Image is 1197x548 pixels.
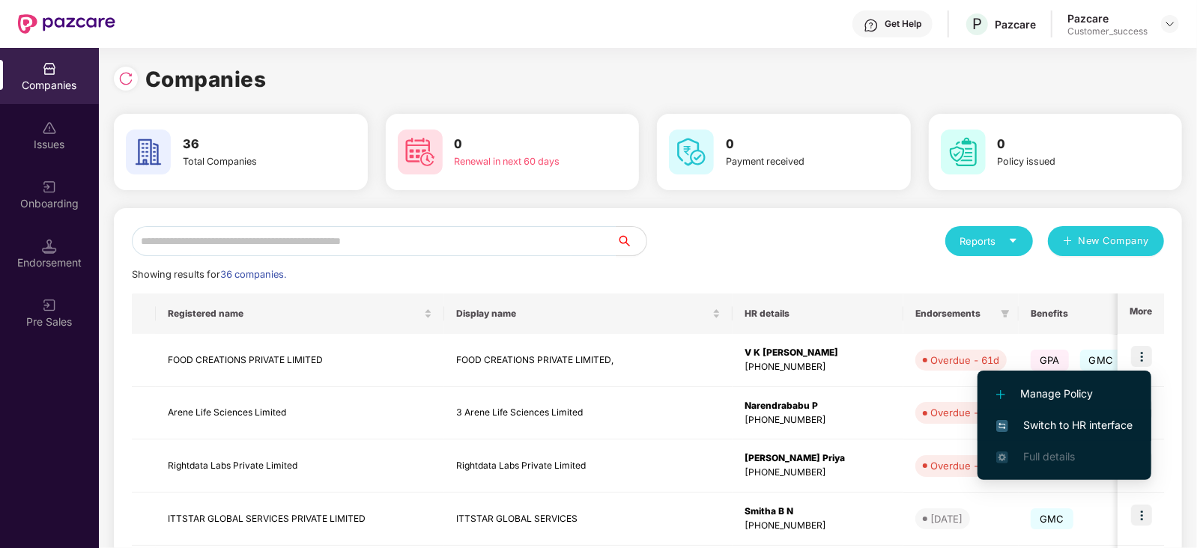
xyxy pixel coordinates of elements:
[616,226,647,256] button: search
[745,360,891,374] div: [PHONE_NUMBER]
[398,130,443,174] img: svg+xml;base64,PHN2ZyB4bWxucz0iaHR0cDovL3d3dy53My5vcmcvMjAwMC9zdmciIHdpZHRoPSI2MCIgaGVpZ2h0PSI2MC...
[745,346,891,360] div: V K [PERSON_NAME]
[444,293,733,334] th: Display name
[1079,234,1150,249] span: New Company
[42,239,57,254] img: svg+xml;base64,PHN2ZyB3aWR0aD0iMTQuNSIgaGVpZ2h0PSIxNC41IiB2aWV3Qm94PSIwIDAgMTYgMTYiIGZpbGw9Im5vbm...
[996,417,1133,433] span: Switch to HR interface
[669,130,714,174] img: svg+xml;base64,PHN2ZyB4bWxucz0iaHR0cDovL3d3dy53My5vcmcvMjAwMC9zdmciIHdpZHRoPSI2MCIgaGVpZ2h0PSI2MC...
[156,334,444,387] td: FOOD CREATIONS PRIVATE LIMITED
[1001,309,1010,318] span: filter
[864,18,879,33] img: svg+xml;base64,PHN2ZyBpZD0iSGVscC0zMngzMiIgeG1sbnM9Imh0dHA6Ly93d3cudzMub3JnLzIwMDAvc3ZnIiB3aWR0aD...
[444,387,733,440] td: 3 Arene Life Sciences Limited
[941,130,986,174] img: svg+xml;base64,PHN2ZyB4bWxucz0iaHR0cDovL3d3dy53My5vcmcvMjAwMC9zdmciIHdpZHRoPSI2MCIgaGVpZ2h0PSI2MC...
[42,180,57,195] img: svg+xml;base64,PHN2ZyB3aWR0aD0iMjAiIGhlaWdodD0iMjAiIHZpZXdCb3g9IjAgMCAyMCAyMCIgZmlsbD0ibm9uZSIgeG...
[18,14,115,34] img: New Pazcare Logo
[1080,350,1123,371] span: GMC
[996,451,1008,463] img: svg+xml;base64,PHN2ZyB4bWxucz0iaHR0cDovL3d3dy53My5vcmcvMjAwMC9zdmciIHdpZHRoPSIxNi4zNjMiIGhlaWdodD...
[444,334,733,387] td: FOOD CREATIONS PRIVATE LIMITED,
[145,63,267,96] h1: Companies
[1067,25,1148,37] div: Customer_success
[745,451,891,466] div: [PERSON_NAME] Priya
[960,234,1018,249] div: Reports
[1023,450,1075,463] span: Full details
[42,121,57,136] img: svg+xml;base64,PHN2ZyBpZD0iSXNzdWVzX2Rpc2FibGVkIiB4bWxucz0iaHR0cDovL3d3dy53My5vcmcvMjAwMC9zdmciIH...
[726,154,855,169] div: Payment received
[996,420,1008,432] img: svg+xml;base64,PHN2ZyB4bWxucz0iaHR0cDovL3d3dy53My5vcmcvMjAwMC9zdmciIHdpZHRoPSIxNiIgaGVpZ2h0PSIxNi...
[1067,11,1148,25] div: Pazcare
[42,298,57,313] img: svg+xml;base64,PHN2ZyB3aWR0aD0iMjAiIGhlaWdodD0iMjAiIHZpZXdCb3g9IjAgMCAyMCAyMCIgZmlsbD0ibm9uZSIgeG...
[156,293,444,334] th: Registered name
[1164,18,1176,30] img: svg+xml;base64,PHN2ZyBpZD0iRHJvcGRvd24tMzJ4MzIiIHhtbG5zPSJodHRwOi8vd3d3LnczLm9yZy8yMDAwL3N2ZyIgd2...
[996,386,1133,402] span: Manage Policy
[995,17,1036,31] div: Pazcare
[733,293,903,334] th: HR details
[915,308,995,320] span: Endorsements
[885,18,921,30] div: Get Help
[42,61,57,76] img: svg+xml;base64,PHN2ZyBpZD0iQ29tcGFuaWVzIiB4bWxucz0iaHR0cDovL3d3dy53My5vcmcvMjAwMC9zdmciIHdpZHRoPS...
[1048,226,1164,256] button: plusNew Company
[455,135,584,154] h3: 0
[930,458,999,473] div: Overdue - 92d
[156,493,444,546] td: ITTSTAR GLOBAL SERVICES PRIVATE LIMITED
[998,135,1127,154] h3: 0
[930,511,963,526] div: [DATE]
[1063,236,1073,248] span: plus
[726,135,855,154] h3: 0
[156,387,444,440] td: Arene Life Sciences Limited
[998,305,1013,323] span: filter
[745,466,891,480] div: [PHONE_NUMBER]
[183,135,312,154] h3: 36
[183,154,312,169] div: Total Companies
[930,353,999,368] div: Overdue - 61d
[745,505,891,519] div: Smitha B N
[156,439,444,493] td: Rightdata Labs Private Limited
[1118,293,1164,334] th: More
[745,519,891,533] div: [PHONE_NUMBER]
[1131,346,1152,367] img: icon
[998,154,1127,169] div: Policy issued
[168,308,421,320] span: Registered name
[455,154,584,169] div: Renewal in next 60 days
[972,15,982,33] span: P
[1008,236,1018,246] span: caret-down
[444,439,733,493] td: Rightdata Labs Private Limited
[930,405,999,420] div: Overdue - 59d
[996,390,1005,399] img: svg+xml;base64,PHN2ZyB4bWxucz0iaHR0cDovL3d3dy53My5vcmcvMjAwMC9zdmciIHdpZHRoPSIxMi4yMDEiIGhlaWdodD...
[1131,505,1152,526] img: icon
[126,130,171,174] img: svg+xml;base64,PHN2ZyB4bWxucz0iaHR0cDovL3d3dy53My5vcmcvMjAwMC9zdmciIHdpZHRoPSI2MCIgaGVpZ2h0PSI2MC...
[220,269,286,280] span: 36 companies.
[444,493,733,546] td: ITTSTAR GLOBAL SERVICES
[456,308,709,320] span: Display name
[118,71,133,86] img: svg+xml;base64,PHN2ZyBpZD0iUmVsb2FkLTMyeDMyIiB4bWxucz0iaHR0cDovL3d3dy53My5vcmcvMjAwMC9zdmciIHdpZH...
[1031,508,1073,529] span: GMC
[745,399,891,413] div: Narendrababu P
[616,235,646,247] span: search
[132,269,286,280] span: Showing results for
[1031,350,1069,371] span: GPA
[745,413,891,427] div: [PHONE_NUMBER]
